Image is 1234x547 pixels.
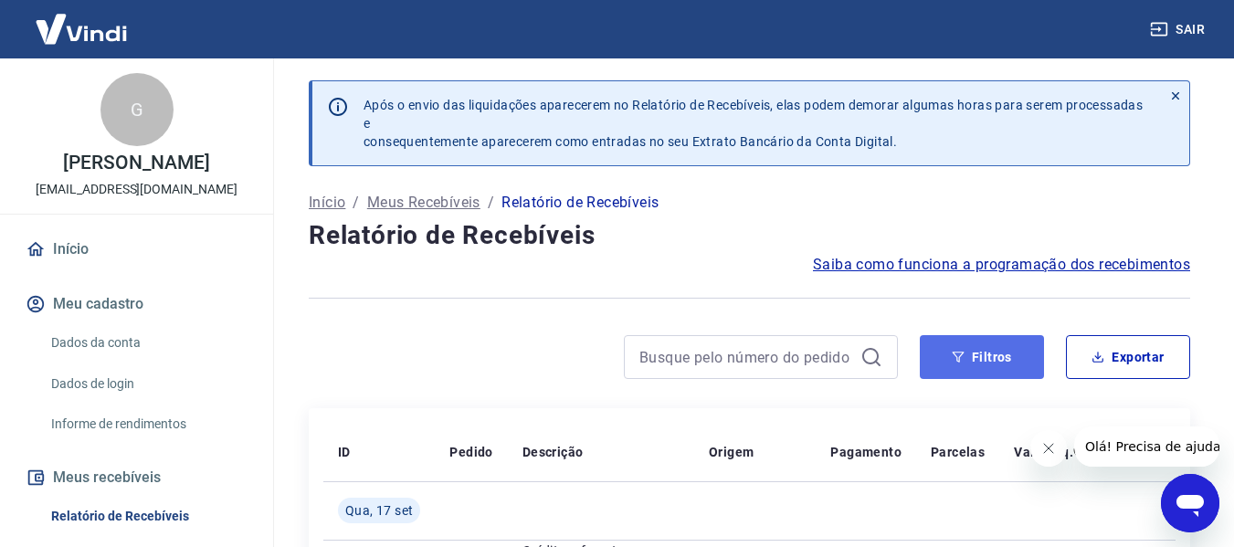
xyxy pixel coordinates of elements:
p: Parcelas [931,443,985,461]
input: Busque pelo número do pedido [639,343,853,371]
iframe: Mensagem da empresa [1074,426,1219,467]
span: Qua, 17 set [345,501,413,520]
a: Dados da conta [44,324,251,362]
iframe: Botão para abrir a janela de mensagens [1161,474,1219,532]
p: Pedido [449,443,492,461]
a: Início [309,192,345,214]
iframe: Fechar mensagem [1030,430,1067,467]
a: Dados de login [44,365,251,403]
p: [EMAIL_ADDRESS][DOMAIN_NAME] [36,180,237,199]
a: Início [22,229,251,269]
button: Filtros [920,335,1044,379]
p: Valor Líq. [1014,443,1073,461]
p: / [488,192,494,214]
p: Pagamento [830,443,902,461]
img: Vindi [22,1,141,57]
a: Meus Recebíveis [367,192,480,214]
div: G [100,73,174,146]
a: Saiba como funciona a programação dos recebimentos [813,254,1190,276]
button: Meus recebíveis [22,458,251,498]
button: Meu cadastro [22,284,251,324]
button: Exportar [1066,335,1190,379]
a: Relatório de Recebíveis [44,498,251,535]
p: / [353,192,359,214]
p: [PERSON_NAME] [63,153,209,173]
p: Origem [709,443,754,461]
a: Informe de rendimentos [44,405,251,443]
h4: Relatório de Recebíveis [309,217,1190,254]
span: Olá! Precisa de ajuda? [11,13,153,27]
p: Após o envio das liquidações aparecerem no Relatório de Recebíveis, elas podem demorar algumas ho... [364,96,1147,151]
p: ID [338,443,351,461]
p: Descrição [522,443,584,461]
p: Relatório de Recebíveis [501,192,659,214]
button: Sair [1146,13,1212,47]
